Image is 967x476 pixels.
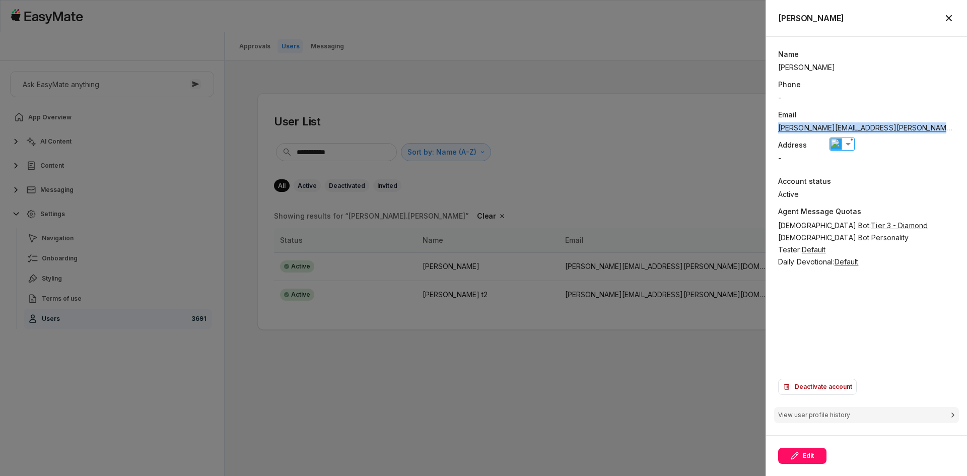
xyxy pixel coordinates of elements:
span: Tier 3 - Diamond [871,221,928,230]
span: Daily Devotional : [778,257,835,266]
p: [PERSON_NAME] [778,62,835,73]
p: View user profile history [778,410,850,420]
p: - [778,153,781,164]
p: Phone [778,79,955,90]
p: Agent Message Quotas [778,206,955,219]
span: [DEMOGRAPHIC_DATA] Bot : [778,221,871,230]
span: [DEMOGRAPHIC_DATA] Bot Personality Tester : [778,233,909,254]
button: Edit [778,448,826,464]
p: Name [778,49,955,60]
span: Default [802,245,826,254]
p: Address [778,140,955,151]
h2: [PERSON_NAME] [778,12,844,24]
button: Deactivate account [778,379,857,395]
p: Email [778,109,955,120]
p: [PERSON_NAME][EMAIL_ADDRESS][PERSON_NAME][DOMAIN_NAME] [778,122,955,133]
p: - [778,92,781,103]
p: Account status [778,176,955,187]
span: Default [835,257,859,266]
p: Active [778,189,799,200]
